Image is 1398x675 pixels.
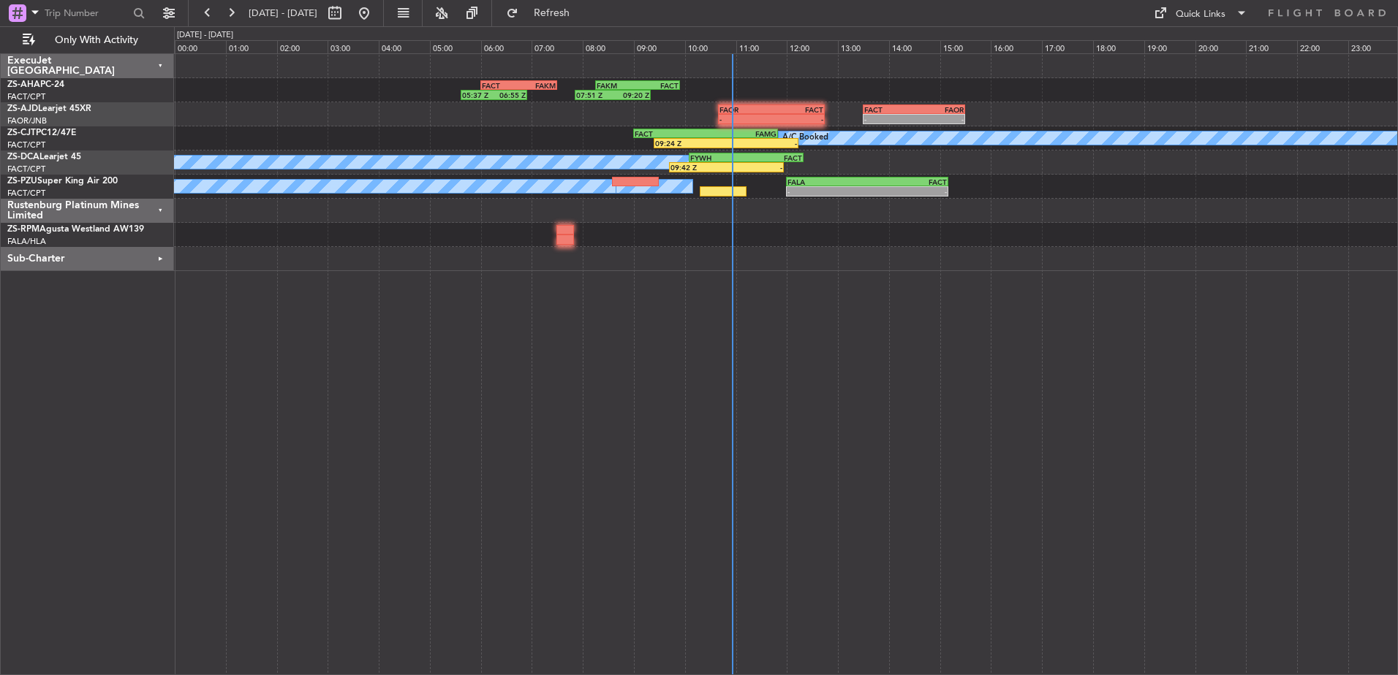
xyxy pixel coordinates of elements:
div: 07:00 [532,40,583,53]
div: FAKM [518,81,556,90]
div: - [914,115,964,123]
div: FYWH [690,153,747,162]
div: FAOR [719,105,771,114]
span: ZS-DCA [7,153,39,161]
div: 09:20 Z [613,91,649,99]
div: 15:00 [940,40,991,53]
div: FACT [638,81,679,90]
span: ZS-CJT [7,129,36,137]
div: FACT [635,129,706,138]
div: 05:00 [430,40,481,53]
div: 13:00 [838,40,889,53]
div: 22:00 [1297,40,1348,53]
div: 07:51 Z [576,91,613,99]
span: ZS-PZU [7,177,37,186]
div: - [787,187,867,196]
span: ZS-AHA [7,80,40,89]
div: 16:00 [991,40,1042,53]
span: Refresh [521,8,583,18]
div: 20:00 [1195,40,1247,53]
div: 21:00 [1246,40,1297,53]
div: 18:00 [1093,40,1144,53]
div: 10:00 [685,40,736,53]
div: 03:00 [328,40,379,53]
a: FALA/HLA [7,236,46,247]
span: [DATE] - [DATE] [249,7,317,20]
div: A/C Booked [782,127,828,149]
a: ZS-DCALearjet 45 [7,153,81,161]
div: 11:00 [736,40,787,53]
div: - [867,187,947,196]
a: FACT/CPT [7,164,45,175]
a: FACT/CPT [7,188,45,199]
button: Refresh [499,1,587,25]
div: 02:00 [277,40,328,53]
div: 09:00 [634,40,685,53]
a: ZS-PZUSuper King Air 200 [7,177,118,186]
div: FAKM [597,81,638,90]
span: ZS-AJD [7,104,38,113]
div: - [864,115,914,123]
div: FAOR [914,105,964,114]
div: 17:00 [1042,40,1093,53]
div: 14:00 [889,40,940,53]
div: 06:00 [481,40,532,53]
div: FACT [771,105,823,114]
a: FAOR/JNB [7,115,47,126]
div: - [727,163,783,172]
div: FACT [867,178,947,186]
div: 06:55 Z [494,91,526,99]
div: FACT [746,153,802,162]
a: FACT/CPT [7,140,45,150]
a: ZS-AHAPC-24 [7,80,64,89]
div: 19:00 [1144,40,1195,53]
button: Quick Links [1146,1,1255,25]
div: 09:24 Z [655,139,726,148]
div: Quick Links [1176,7,1225,22]
div: 04:00 [379,40,430,53]
div: FACT [482,81,519,90]
span: ZS-RPM [7,225,39,234]
div: 00:00 [175,40,226,53]
a: FACT/CPT [7,91,45,102]
div: [DATE] - [DATE] [177,29,233,42]
div: 08:00 [583,40,634,53]
div: FALA [787,178,867,186]
div: - [719,115,771,123]
input: Trip Number [45,2,129,24]
a: ZS-CJTPC12/47E [7,129,76,137]
span: Only With Activity [38,35,154,45]
div: 05:37 Z [462,91,494,99]
a: ZS-AJDLearjet 45XR [7,104,91,113]
div: 01:00 [226,40,277,53]
button: Only With Activity [16,28,159,52]
div: 09:42 Z [670,163,727,172]
div: 12:00 [787,40,838,53]
a: ZS-RPMAgusta Westland AW139 [7,225,144,234]
div: - [771,115,823,123]
div: - [726,139,797,148]
div: FAMG [706,129,777,138]
div: FACT [864,105,914,114]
